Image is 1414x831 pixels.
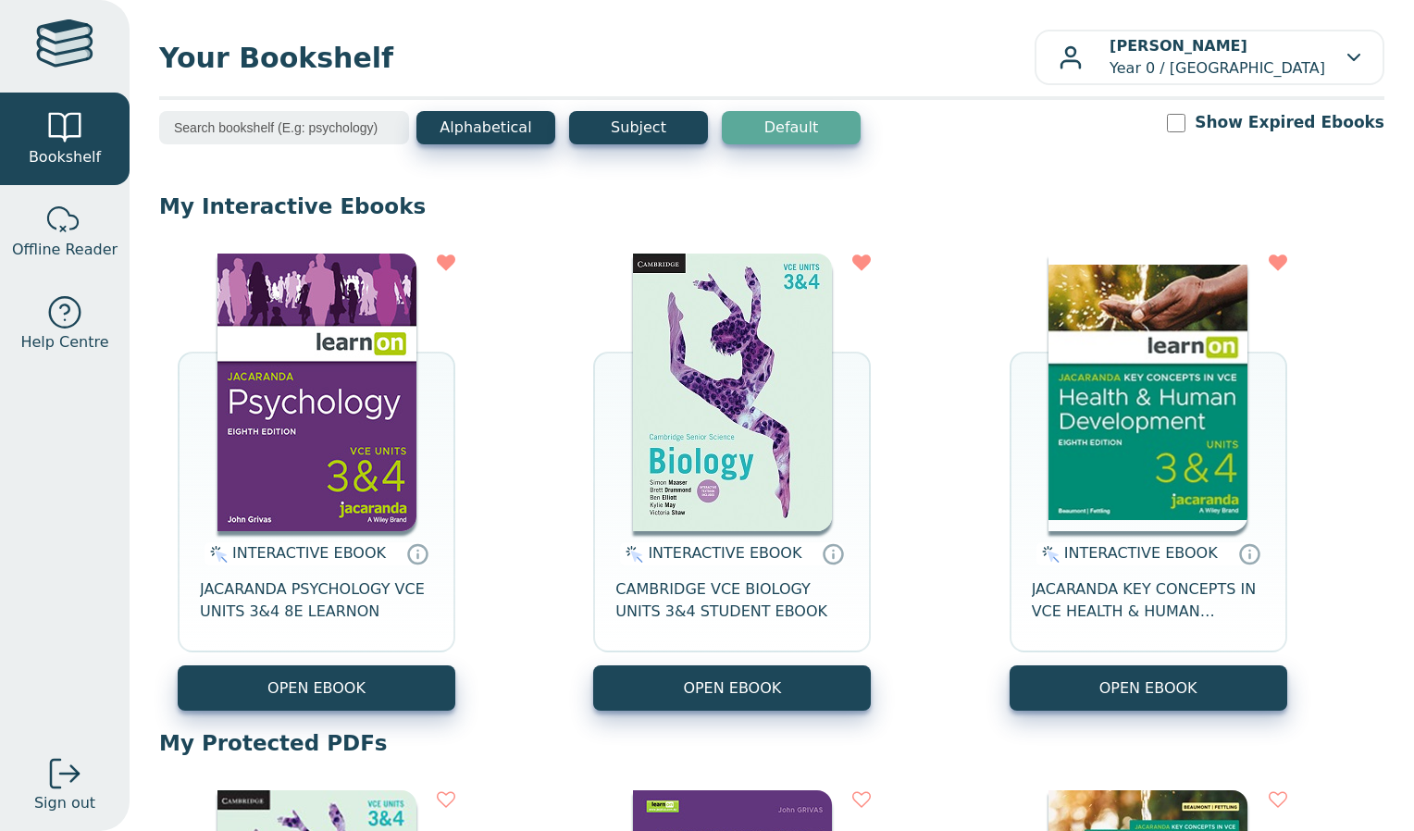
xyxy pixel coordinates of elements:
[1036,543,1060,565] img: interactive.svg
[593,665,871,711] button: OPEN EBOOK
[648,544,801,562] span: INTERACTIVE EBOOK
[205,543,228,565] img: interactive.svg
[200,578,433,623] span: JACARANDA PSYCHOLOGY VCE UNITS 3&4 8E LEARNON
[159,192,1384,220] p: My Interactive Ebooks
[406,542,428,564] a: Interactive eBooks are accessed online via the publisher’s portal. They contain interactive resou...
[416,111,555,144] button: Alphabetical
[1195,111,1384,134] label: Show Expired Ebooks
[1064,544,1218,562] span: INTERACTIVE EBOOK
[12,239,118,261] span: Offline Reader
[1010,665,1287,711] button: OPEN EBOOK
[232,544,386,562] span: INTERACTIVE EBOOK
[1032,578,1265,623] span: JACARANDA KEY CONCEPTS IN VCE HEALTH & HUMAN DEVELOPMENT UNITS 3&4 LEARNON EBOOK 8E
[34,792,95,814] span: Sign out
[159,37,1035,79] span: Your Bookshelf
[159,111,409,144] input: Search bookshelf (E.g: psychology)
[1110,37,1247,55] b: [PERSON_NAME]
[620,543,643,565] img: interactive.svg
[633,254,832,531] img: 6e390be0-4093-ea11-a992-0272d098c78b.jpg
[569,111,708,144] button: Subject
[1110,35,1325,80] p: Year 0 / [GEOGRAPHIC_DATA]
[217,254,416,531] img: 4bb61bf8-509a-4e9e-bd77-88deacee2c2e.jpg
[1238,542,1260,564] a: Interactive eBooks are accessed online via the publisher’s portal. They contain interactive resou...
[178,665,455,711] button: OPEN EBOOK
[29,146,101,168] span: Bookshelf
[159,729,1384,757] p: My Protected PDFs
[20,331,108,353] span: Help Centre
[822,542,844,564] a: Interactive eBooks are accessed online via the publisher’s portal. They contain interactive resou...
[1035,30,1384,85] button: [PERSON_NAME]Year 0 / [GEOGRAPHIC_DATA]
[1048,254,1247,531] img: e003a821-2442-436b-92bb-da2395357dfc.jpg
[722,111,861,144] button: Default
[615,578,849,623] span: CAMBRIDGE VCE BIOLOGY UNITS 3&4 STUDENT EBOOK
